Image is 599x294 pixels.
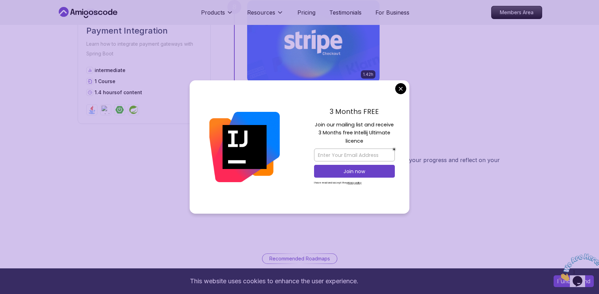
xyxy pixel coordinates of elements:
button: Products [201,8,233,22]
p: Learn how to integrate payment gateways with Spring Boot [86,39,202,59]
img: java logo [88,106,96,114]
button: Resources [247,8,284,22]
p: Resources [247,8,275,17]
p: Recommended Roadmaps [269,255,330,262]
p: Products [201,8,225,17]
a: For Business [375,8,409,17]
span: 1 Course [95,78,115,84]
p: intermediate [95,67,125,74]
a: Testimonials [329,8,362,17]
iframe: chat widget [556,251,599,284]
p: 1.4 hours of content [95,89,142,96]
img: spring-boot logo [115,106,124,114]
button: Accept cookies [554,275,594,287]
a: Pricing [297,8,315,17]
p: Members Area [492,6,542,19]
img: Chat attention grabber [3,3,46,30]
span: 1 [3,3,6,9]
a: Members Area [491,6,542,19]
h2: Payment Integration [86,25,202,36]
p: 1.42h [363,72,373,77]
div: This website uses cookies to enhance the user experience. [5,274,543,289]
img: Stripe Checkout card [247,0,380,83]
img: stripe logo [102,106,110,114]
img: spring logo [129,106,138,114]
